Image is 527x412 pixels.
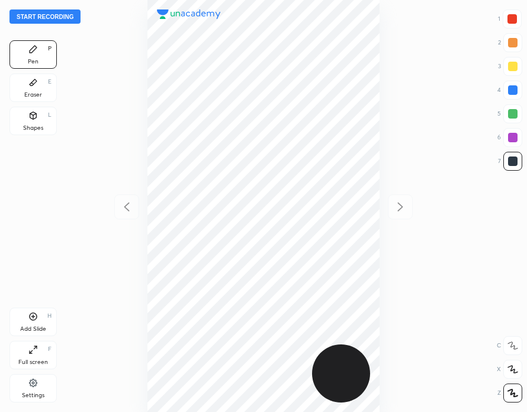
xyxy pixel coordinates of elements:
div: E [48,79,52,85]
div: Full screen [18,359,48,365]
div: X [497,360,522,379]
div: P [48,46,52,52]
div: Z [497,384,522,403]
div: Shapes [23,125,43,131]
div: Pen [28,59,38,65]
div: H [47,313,52,319]
div: 6 [497,128,522,147]
div: L [48,112,52,118]
img: logo.38c385cc.svg [157,9,221,19]
div: C [497,336,522,355]
div: Add Slide [20,326,46,332]
div: 4 [497,81,522,100]
div: Settings [22,392,44,398]
div: F [48,346,52,352]
div: 2 [498,33,522,52]
button: Start recording [9,9,81,24]
div: 1 [498,9,522,28]
div: 5 [497,104,522,123]
div: 7 [498,152,522,171]
div: 3 [498,57,522,76]
div: Eraser [24,92,42,98]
